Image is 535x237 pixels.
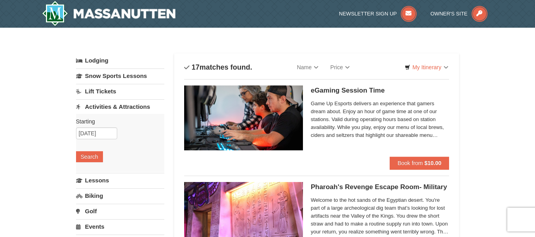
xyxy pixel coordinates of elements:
img: 19664770-34-0b975b5b.jpg [184,85,303,150]
label: Starting [76,118,158,125]
img: Massanutten Resort Logo [42,1,176,26]
strong: $10.00 [425,160,442,166]
a: Lift Tickets [76,84,164,99]
span: Welcome to the hot sands of the Egyptian desert. You're part of a large archeological dig team th... [311,196,449,236]
span: Newsletter Sign Up [339,11,397,17]
a: Biking [76,188,164,203]
span: Owner's Site [430,11,468,17]
span: Book from [398,160,423,166]
a: My Itinerary [400,61,453,73]
span: Game Up Esports delivers an experience that gamers dream about. Enjoy an hour of game time at one... [311,100,449,139]
button: Book from $10.00 [390,157,449,169]
a: Newsletter Sign Up [339,11,417,17]
a: Snow Sports Lessons [76,68,164,83]
h5: Pharoah's Revenge Escape Room- Military [311,183,449,191]
a: Lessons [76,173,164,188]
a: Price [324,59,356,75]
a: Massanutten Resort [42,1,176,26]
a: Events [76,219,164,234]
button: Search [76,151,103,162]
a: Activities & Attractions [76,99,164,114]
a: Owner's Site [430,11,487,17]
h5: eGaming Session Time [311,87,449,95]
a: Name [291,59,324,75]
a: Golf [76,204,164,218]
a: Lodging [76,53,164,68]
